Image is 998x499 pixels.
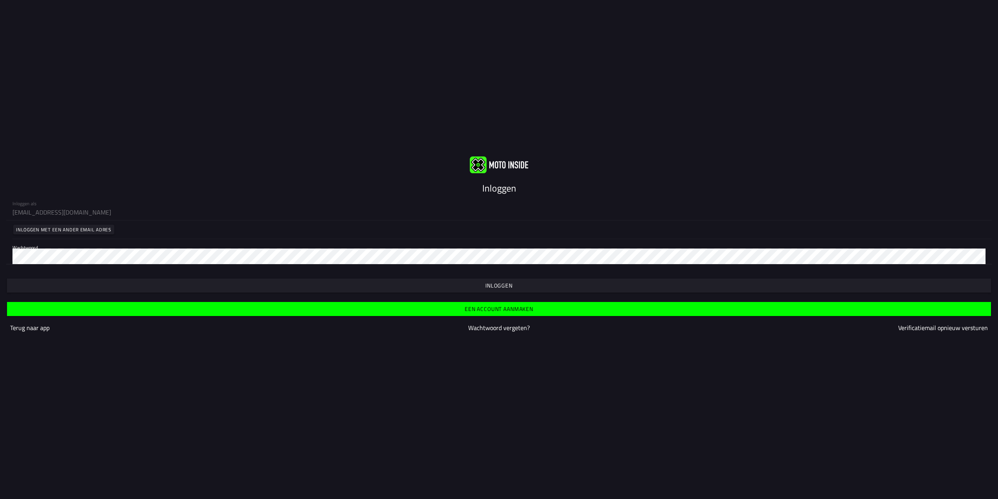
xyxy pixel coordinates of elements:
[468,323,530,332] a: Wachtwoord vergeten?
[13,225,114,234] ion-button: Inloggen met een ander email adres
[485,283,513,288] ion-text: Inloggen
[10,323,50,332] a: Terug naar app
[898,323,988,332] a: Verificatiemail opnieuw versturen
[482,181,516,195] ion-text: Inloggen
[7,302,991,316] ion-button: Een account aanmaken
